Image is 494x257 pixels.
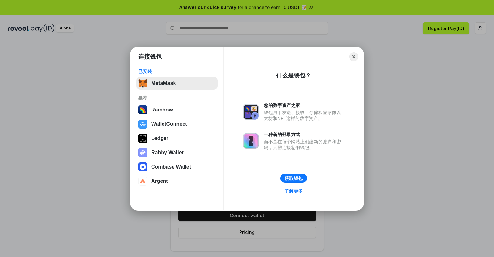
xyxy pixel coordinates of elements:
button: Coinbase Wallet [136,160,218,173]
button: WalletConnect [136,118,218,131]
button: Rabby Wallet [136,146,218,159]
img: svg+xml,%3Csvg%20xmlns%3D%22http%3A%2F%2Fwww.w3.org%2F2000%2Fsvg%22%20width%3D%2228%22%20height%3... [138,134,147,143]
img: svg+xml,%3Csvg%20width%3D%22120%22%20height%3D%22120%22%20viewBox%3D%220%200%20120%20120%22%20fil... [138,105,147,114]
div: 您的数字资产之家 [264,102,344,108]
img: svg+xml,%3Csvg%20width%3D%2228%22%20height%3D%2228%22%20viewBox%3D%220%200%2028%2028%22%20fill%3D... [138,162,147,171]
div: Ledger [151,135,168,141]
button: Argent [136,175,218,188]
img: svg+xml,%3Csvg%20xmlns%3D%22http%3A%2F%2Fwww.w3.org%2F2000%2Fsvg%22%20fill%3D%22none%22%20viewBox... [243,104,259,120]
button: 获取钱包 [280,174,307,183]
div: 推荐 [138,95,216,101]
img: svg+xml,%3Csvg%20xmlns%3D%22http%3A%2F%2Fwww.w3.org%2F2000%2Fsvg%22%20fill%3D%22none%22%20viewBox... [243,133,259,149]
img: svg+xml,%3Csvg%20xmlns%3D%22http%3A%2F%2Fwww.w3.org%2F2000%2Fsvg%22%20fill%3D%22none%22%20viewBox... [138,148,147,157]
img: svg+xml,%3Csvg%20fill%3D%22none%22%20height%3D%2233%22%20viewBox%3D%220%200%2035%2033%22%20width%... [138,79,147,88]
div: Coinbase Wallet [151,164,191,170]
div: 获取钱包 [285,175,303,181]
div: MetaMask [151,80,176,86]
div: 一种新的登录方式 [264,132,344,137]
a: 了解更多 [281,187,307,195]
button: Close [349,52,358,61]
div: Rabby Wallet [151,150,184,156]
img: svg+xml,%3Csvg%20width%3D%2228%22%20height%3D%2228%22%20viewBox%3D%220%200%2028%2028%22%20fill%3D... [138,120,147,129]
h1: 连接钱包 [138,53,162,61]
div: Rainbow [151,107,173,113]
button: Ledger [136,132,218,145]
div: 已安装 [138,68,216,74]
button: Rainbow [136,103,218,116]
div: WalletConnect [151,121,187,127]
div: 了解更多 [285,188,303,194]
img: svg+xml,%3Csvg%20width%3D%2228%22%20height%3D%2228%22%20viewBox%3D%220%200%2028%2028%22%20fill%3D... [138,177,147,186]
button: MetaMask [136,77,218,90]
div: 而不是在每个网站上创建新的账户和密码，只需连接您的钱包。 [264,139,344,150]
div: 钱包用于发送、接收、存储和显示像以太坊和NFT这样的数字资产。 [264,110,344,121]
div: Argent [151,178,168,184]
div: 什么是钱包？ [276,72,311,79]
